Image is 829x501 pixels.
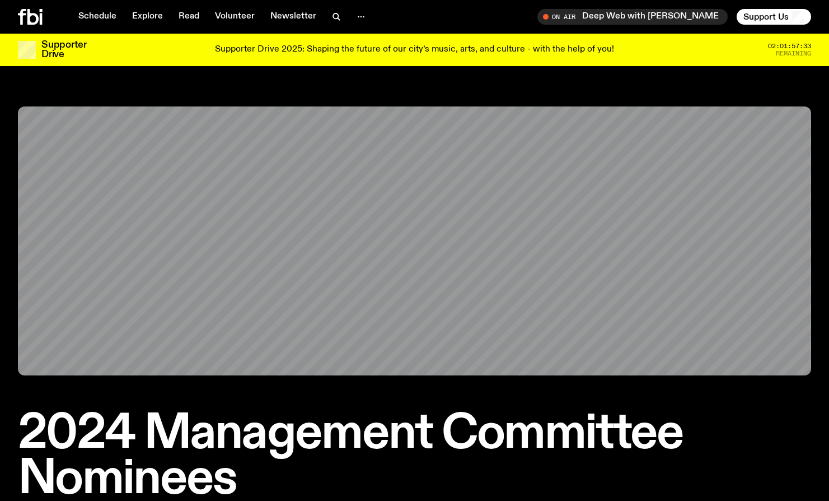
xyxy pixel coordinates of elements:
[125,9,170,25] a: Explore
[537,9,728,25] button: On AirDeep Web with [PERSON_NAME]
[215,45,614,55] p: Supporter Drive 2025: Shaping the future of our city’s music, arts, and culture - with the help o...
[776,50,811,57] span: Remaining
[737,9,811,25] button: Support Us
[264,9,323,25] a: Newsletter
[72,9,123,25] a: Schedule
[768,43,811,49] span: 02:01:57:33
[41,40,86,59] h3: Supporter Drive
[743,12,789,22] span: Support Us
[208,9,261,25] a: Volunteer
[172,9,206,25] a: Read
